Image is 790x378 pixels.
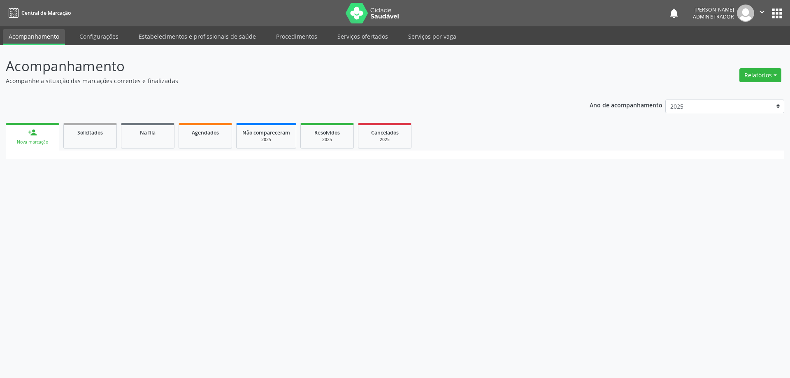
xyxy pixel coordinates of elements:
img: img [737,5,754,22]
span: Cancelados [371,129,399,136]
p: Acompanhe a situação das marcações correntes e finalizadas [6,77,551,85]
div: 2025 [242,137,290,143]
span: Não compareceram [242,129,290,136]
span: Agendados [192,129,219,136]
button: apps [770,6,784,21]
div: person_add [28,128,37,137]
a: Serviços ofertados [332,29,394,44]
span: Administrador [693,13,734,20]
span: Central de Marcação [21,9,71,16]
button: Relatórios [739,68,781,82]
a: Acompanhamento [3,29,65,45]
div: [PERSON_NAME] [693,6,734,13]
a: Procedimentos [270,29,323,44]
a: Central de Marcação [6,6,71,20]
p: Acompanhamento [6,56,551,77]
a: Serviços por vaga [402,29,462,44]
div: Nova marcação [12,139,53,145]
span: Resolvidos [314,129,340,136]
a: Estabelecimentos e profissionais de saúde [133,29,262,44]
button:  [754,5,770,22]
span: Na fila [140,129,156,136]
a: Configurações [74,29,124,44]
div: 2025 [307,137,348,143]
span: Solicitados [77,129,103,136]
p: Ano de acompanhamento [590,100,662,110]
i:  [757,7,767,16]
button: notifications [668,7,680,19]
div: 2025 [364,137,405,143]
